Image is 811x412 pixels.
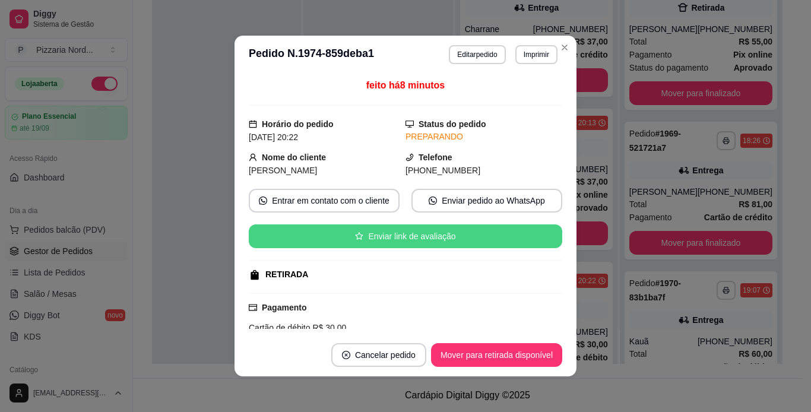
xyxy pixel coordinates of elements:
[431,343,562,367] button: Mover para retirada disponível
[265,268,308,281] div: RETIRADA
[331,343,426,367] button: close-circleCancelar pedido
[405,131,562,143] div: PREPARANDO
[429,197,437,205] span: whats-app
[342,351,350,359] span: close-circle
[405,166,480,175] span: [PHONE_NUMBER]
[249,189,400,213] button: whats-appEntrar em contato com o cliente
[249,45,374,64] h3: Pedido N. 1974-859deba1
[405,120,414,128] span: desktop
[515,45,557,64] button: Imprimir
[262,119,334,129] strong: Horário do pedido
[259,197,267,205] span: whats-app
[262,153,326,162] strong: Nome do cliente
[355,232,363,240] span: star
[262,303,306,312] strong: Pagamento
[249,303,257,312] span: credit-card
[555,38,574,57] button: Close
[405,153,414,161] span: phone
[249,153,257,161] span: user
[411,189,562,213] button: whats-appEnviar pedido ao WhatsApp
[419,119,486,129] strong: Status do pedido
[249,224,562,248] button: starEnviar link de avaliação
[249,166,317,175] span: [PERSON_NAME]
[449,45,505,64] button: Editarpedido
[366,80,445,90] span: feito há 8 minutos
[419,153,452,162] strong: Telefone
[311,323,347,332] span: R$ 30,00
[249,132,298,142] span: [DATE] 20:22
[249,323,311,332] span: Cartão de débito
[249,120,257,128] span: calendar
